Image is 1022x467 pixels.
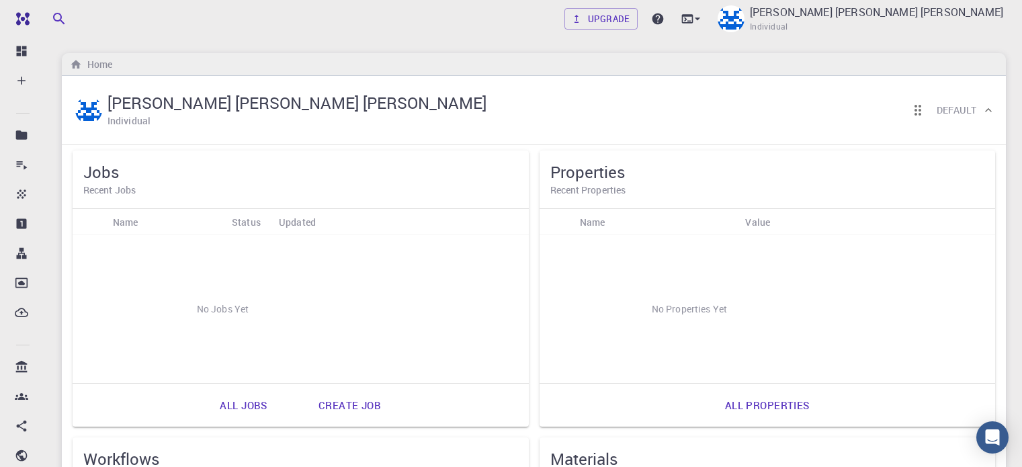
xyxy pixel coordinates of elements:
[73,209,106,235] div: Icon
[106,209,225,235] div: Name
[550,161,985,183] h5: Properties
[272,209,373,235] div: Updated
[573,209,739,235] div: Name
[83,183,518,198] h6: Recent Jobs
[225,209,272,235] div: Status
[718,5,744,32] img: Syed Imran Abbas Shah
[232,209,261,235] div: Status
[738,209,839,235] div: Value
[108,92,486,114] h5: [PERSON_NAME] [PERSON_NAME] [PERSON_NAME]
[976,421,1009,454] div: Open Intercom Messenger
[750,4,1003,20] p: [PERSON_NAME] [PERSON_NAME] [PERSON_NAME]
[11,12,30,26] img: logo
[82,57,112,72] h6: Home
[279,209,316,235] div: Updated
[564,8,638,30] a: Upgrade
[113,209,138,235] div: Name
[904,97,931,124] button: Reorder cards
[540,209,573,235] div: Icon
[550,183,985,198] h6: Recent Properties
[62,76,1006,145] div: Syed Imran Abbas Shah[PERSON_NAME] [PERSON_NAME] [PERSON_NAME]IndividualReorder cardsDefault
[108,114,151,128] h6: Individual
[205,389,282,421] a: All jobs
[73,235,373,383] div: No Jobs Yet
[304,389,396,421] a: Create job
[580,209,605,235] div: Name
[750,20,788,34] span: Individual
[937,103,976,118] h6: Default
[83,161,518,183] h5: Jobs
[710,389,824,421] a: All properties
[540,235,840,383] div: No Properties Yet
[67,57,115,72] nav: breadcrumb
[745,209,770,235] div: Value
[75,97,102,124] img: Syed Imran Abbas Shah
